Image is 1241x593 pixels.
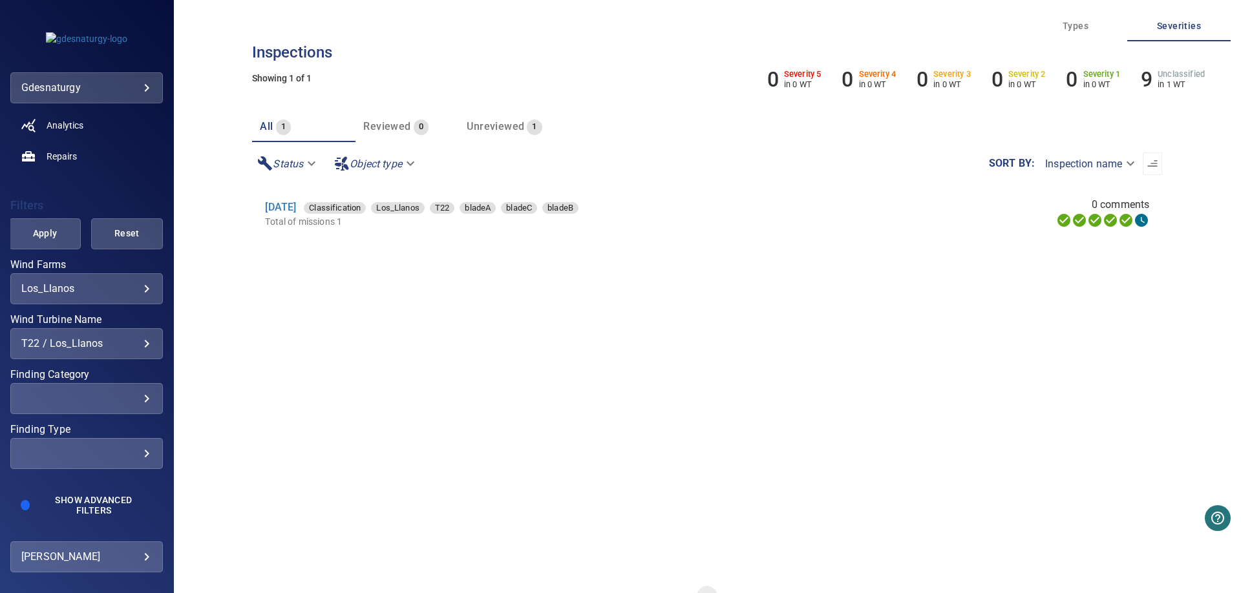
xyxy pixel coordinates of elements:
div: bladeA [460,202,496,214]
a: analytics noActive [10,110,163,141]
li: Severity 2 [992,67,1046,92]
h6: Severity 3 [933,70,971,79]
span: Los_Llanos [371,202,425,214]
h4: Filters [10,199,163,212]
span: Classification [304,202,366,214]
span: Apply [25,225,65,242]
span: Repairs [47,150,77,163]
div: Wind Turbine Name [10,328,163,359]
label: Finding Type [10,424,163,435]
span: bladeC [501,202,537,214]
a: repairs noActive [10,141,163,172]
button: Apply [9,218,81,249]
p: in 0 WT [1008,79,1046,89]
span: 0 [414,120,429,134]
h3: Inspections [252,44,1162,61]
em: Status [273,158,303,170]
div: Object type [329,152,423,175]
button: Sort list from oldest to newest [1143,152,1162,175]
p: in 0 WT [933,79,971,89]
span: Analytics [47,119,83,132]
h6: 0 [917,67,928,92]
div: T22 / Los_Llanos [21,337,152,349]
h6: 9 [1141,67,1152,92]
li: Severity 3 [917,67,971,92]
div: Wind Farms [10,273,163,304]
button: Show Advanced Filters [35,490,153,521]
label: Sort by : [989,158,1035,169]
svg: Data Formatted 100% [1072,213,1087,228]
div: Finding Category [10,383,163,414]
span: Unreviewed [467,120,524,132]
span: Types [1032,18,1119,34]
p: in 0 WT [859,79,896,89]
span: bladeA [460,202,496,214]
div: bladeB [542,202,578,214]
span: Reviewed [363,120,410,132]
div: gdesnaturgy [10,72,163,103]
h6: Unclassified [1158,70,1205,79]
img: gdesnaturgy-logo [46,32,127,45]
label: Wind Farms [10,260,163,270]
li: Severity 1 [1066,67,1120,92]
button: Reset [91,218,163,249]
span: 0 comments [1092,197,1150,213]
h6: 0 [767,67,779,92]
svg: Uploading 100% [1056,213,1072,228]
span: Show Advanced Filters [43,495,145,515]
span: Severities [1135,18,1223,34]
p: Total of missions 1 [265,215,818,228]
span: bladeB [542,202,578,214]
div: T22 [430,202,454,214]
a: [DATE] [265,201,296,213]
div: Classification [304,202,366,214]
div: bladeC [501,202,537,214]
p: in 0 WT [784,79,822,89]
h6: Severity 1 [1083,70,1121,79]
h6: Severity 4 [859,70,896,79]
h5: Showing 1 of 1 [252,74,1162,83]
label: Wind Turbine Name [10,315,163,325]
div: Los_Llanos [21,282,152,295]
span: All [260,120,273,132]
div: Status [252,152,324,175]
li: Severity Unclassified [1141,67,1205,92]
h6: Severity 5 [784,70,822,79]
h6: 0 [842,67,853,92]
li: Severity 4 [842,67,896,92]
svg: ML Processing 100% [1103,213,1118,228]
li: Severity 5 [767,67,822,92]
div: Los_Llanos [371,202,425,214]
span: Reset [107,225,147,242]
h6: 0 [1066,67,1077,92]
div: Finding Type [10,438,163,469]
h6: 0 [992,67,1003,92]
svg: Selecting 100% [1087,213,1103,228]
p: in 1 WT [1158,79,1205,89]
p: in 0 WT [1083,79,1121,89]
div: gdesnaturgy [21,78,152,98]
svg: Matching 100% [1118,213,1134,228]
span: 1 [527,120,542,134]
span: 1 [276,120,291,134]
em: Object type [350,158,402,170]
svg: Classification 0% [1134,213,1149,228]
span: T22 [430,202,454,214]
div: [PERSON_NAME] [21,546,152,567]
label: Finding Category [10,369,163,380]
h6: Severity 2 [1008,70,1046,79]
div: Inspection name [1035,152,1143,175]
